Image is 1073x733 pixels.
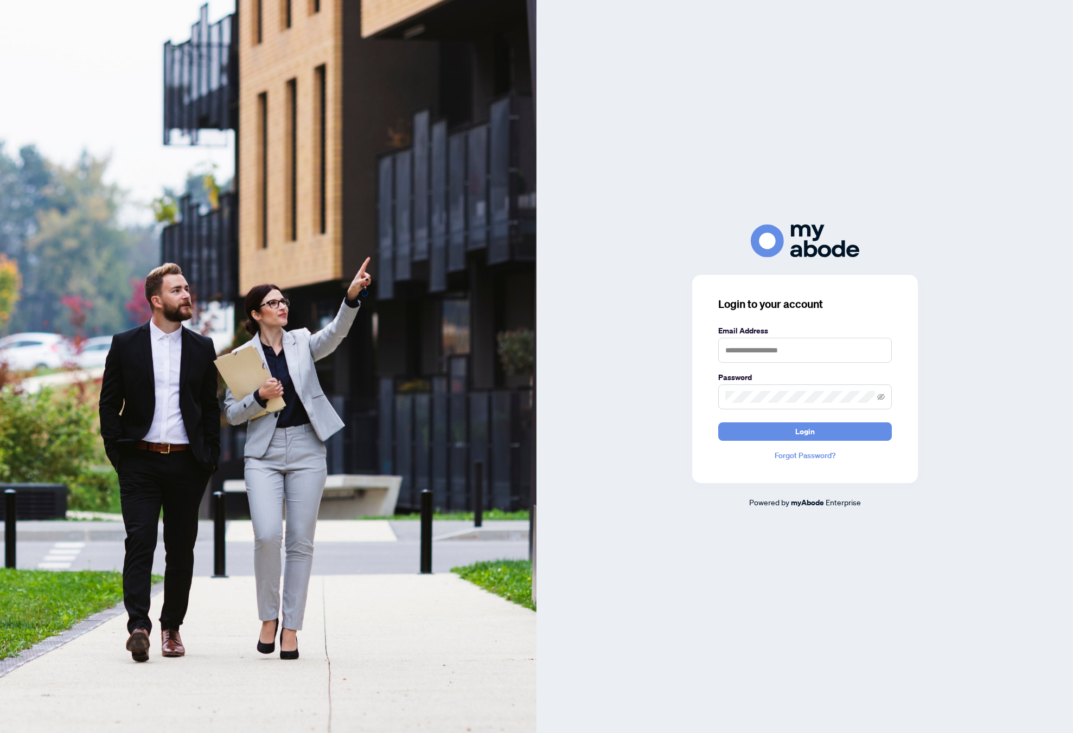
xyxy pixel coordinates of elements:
[791,497,824,509] a: myAbode
[826,497,861,507] span: Enterprise
[718,297,892,312] h3: Login to your account
[795,423,815,440] span: Login
[749,497,789,507] span: Powered by
[718,325,892,337] label: Email Address
[718,449,892,461] a: Forgot Password?
[877,393,885,401] span: eye-invisible
[751,224,859,258] img: ma-logo
[718,422,892,441] button: Login
[718,371,892,383] label: Password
